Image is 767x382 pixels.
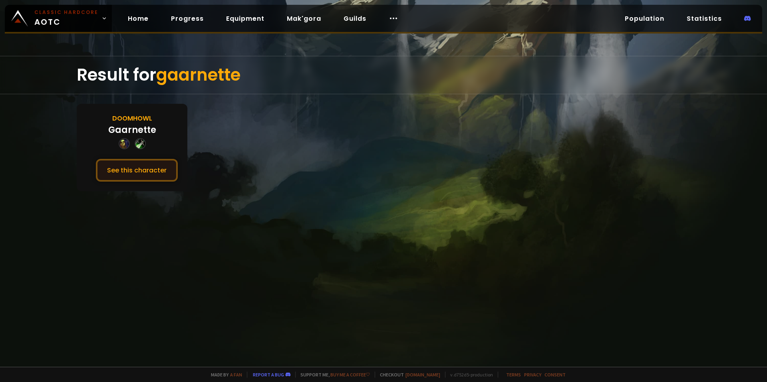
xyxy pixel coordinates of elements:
button: See this character [96,159,178,182]
div: Doomhowl [112,113,152,123]
span: Made by [206,372,242,378]
span: Support me, [295,372,370,378]
a: Classic HardcoreAOTC [5,5,112,32]
a: Progress [165,10,210,27]
a: Home [121,10,155,27]
a: Mak'gora [280,10,328,27]
span: gaarnette [156,63,240,87]
a: Report a bug [253,372,284,378]
a: Privacy [524,372,541,378]
div: Gaarnette [108,123,156,137]
span: AOTC [34,9,98,28]
a: Terms [506,372,521,378]
a: [DOMAIN_NAME] [405,372,440,378]
a: Buy me a coffee [330,372,370,378]
a: a fan [230,372,242,378]
a: Statistics [680,10,728,27]
div: Result for [77,56,690,94]
a: Consent [544,372,566,378]
a: Population [618,10,671,27]
a: Equipment [220,10,271,27]
span: v. d752d5 - production [445,372,493,378]
small: Classic Hardcore [34,9,98,16]
span: Checkout [375,372,440,378]
a: Guilds [337,10,373,27]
